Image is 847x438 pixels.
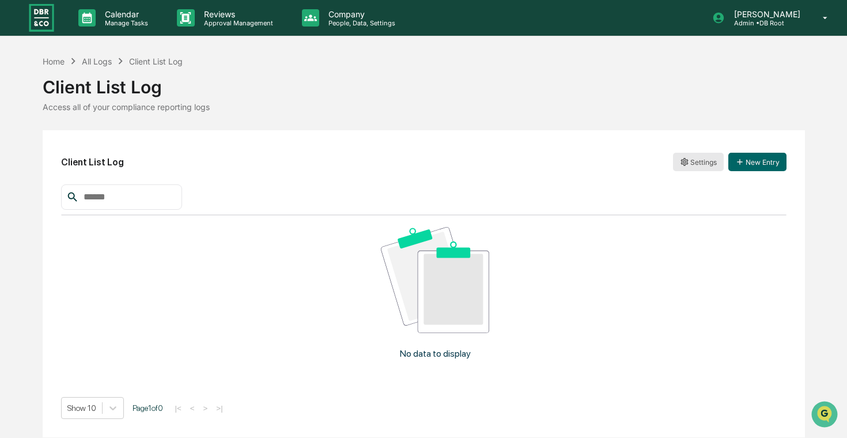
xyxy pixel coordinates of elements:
span: 12:22 PM [102,157,134,166]
p: Calendar [96,9,154,19]
span: • [96,188,100,197]
iframe: Open customer support [810,400,841,431]
p: No data to display [400,348,471,359]
p: People, Data, Settings [319,19,401,27]
img: No data [381,227,490,333]
button: See all [179,126,210,139]
span: Preclearance [23,236,74,247]
button: < [187,403,198,413]
div: 🖐️ [12,237,21,246]
div: Access all of your compliance reporting logs [43,102,805,112]
div: Client List Log [129,56,183,66]
a: 🖐️Preclearance [7,231,79,252]
span: Attestations [95,236,143,247]
span: • [96,157,100,166]
div: Start new chat [52,88,189,100]
button: Start new chat [196,92,210,105]
p: How can we help? [12,24,210,43]
div: 🗄️ [84,237,93,246]
a: 🗄️Attestations [79,231,148,252]
span: [PERSON_NAME] [36,157,93,166]
span: [DATE] [102,188,126,197]
button: >| [213,403,226,413]
span: [PERSON_NAME] [36,188,93,197]
img: 1751574470498-79e402a7-3db9-40a0-906f-966fe37d0ed6 [24,88,45,109]
p: Manage Tasks [96,19,154,27]
div: 🔎 [12,259,21,268]
div: We're available if you need us! [52,100,158,109]
img: logo [28,2,55,33]
div: Home [43,56,65,66]
a: Powered byPylon [81,285,139,294]
p: [PERSON_NAME] [725,9,806,19]
span: Data Lookup [23,258,73,269]
button: Settings [673,153,724,171]
button: |< [172,403,185,413]
p: Company [319,9,401,19]
span: Page 1 of 0 [133,403,163,413]
span: Pylon [115,286,139,294]
img: Cece Ferraez [12,146,30,164]
button: > [200,403,211,413]
a: 🔎Data Lookup [7,253,77,274]
p: Reviews [195,9,279,19]
img: Cece Ferraez [12,177,30,195]
div: All Logs [82,56,112,66]
div: Client List Log [43,67,805,97]
p: Approval Management [195,19,279,27]
div: Past conversations [12,128,77,137]
img: 1746055101610-c473b297-6a78-478c-a979-82029cc54cd1 [12,88,32,109]
button: New Entry [728,153,786,171]
h2: Client List Log [61,157,124,168]
p: Admin • DB Root [725,19,806,27]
